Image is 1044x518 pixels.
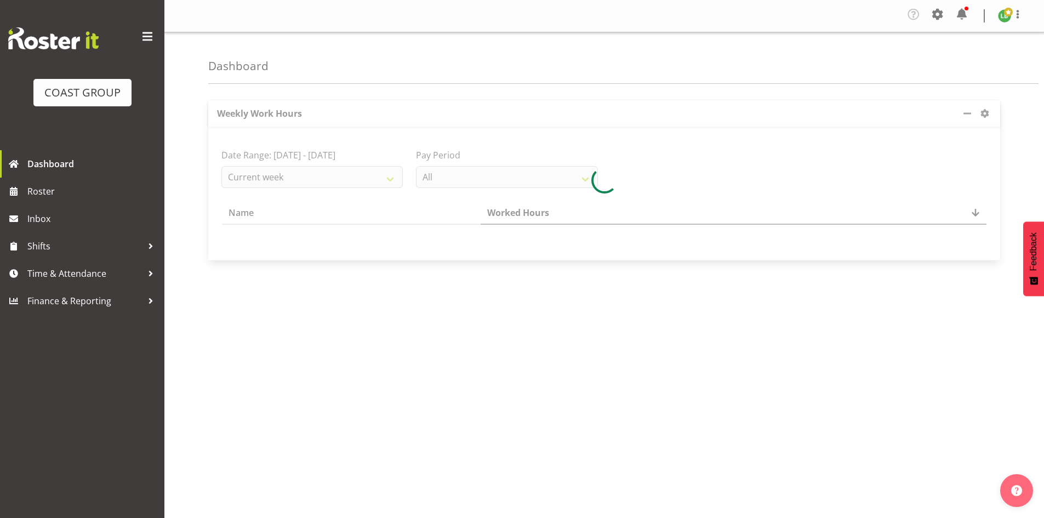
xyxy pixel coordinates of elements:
h4: Dashboard [208,60,269,72]
span: Inbox [27,210,159,227]
span: Dashboard [27,156,159,172]
span: Finance & Reporting [27,293,142,309]
span: Shifts [27,238,142,254]
span: Roster [27,183,159,200]
img: lu-budden8051.jpg [998,9,1011,22]
img: Rosterit website logo [8,27,99,49]
div: COAST GROUP [44,84,121,101]
span: Feedback [1029,232,1039,271]
button: Feedback - Show survey [1023,221,1044,296]
img: help-xxl-2.png [1011,485,1022,496]
span: Time & Attendance [27,265,142,282]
